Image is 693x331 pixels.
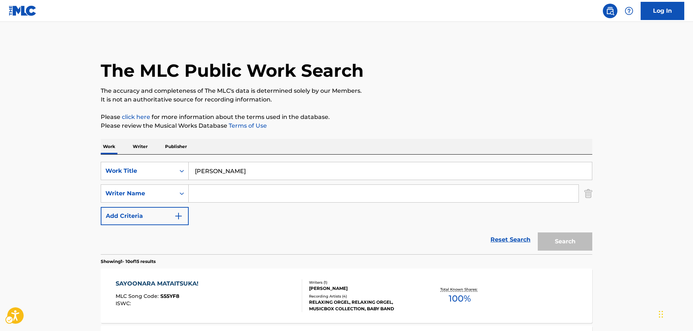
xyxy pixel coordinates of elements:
div: Writer Name [105,189,171,198]
p: The accuracy and completeness of The MLC's data is determined solely by our Members. [101,87,592,95]
a: SAYOONARA MATAITSUKA!MLC Song Code:S55YF8ISWC:Writers (1)[PERSON_NAME]Recording Artists (4)RELAXI... [101,268,592,323]
span: 100 % [449,292,471,305]
p: Work [101,139,117,154]
p: Publisher [163,139,189,154]
h1: The MLC Public Work Search [101,60,364,81]
button: Add Criteria [101,207,189,225]
div: Work Title [105,167,171,175]
div: Writers ( 1 ) [309,280,419,285]
div: SAYOONARA MATAITSUKA! [116,279,202,288]
a: Terms of Use [227,122,267,129]
img: 9d2ae6d4665cec9f34b9.svg [174,212,183,220]
div: RELAXING ORGEL, RELAXING ORGEL, MUSICBOX COLLECTION, BABY BAND [309,299,419,312]
p: Please review the Musical Works Database [101,121,592,130]
span: MLC Song Code : [116,293,160,299]
div: Chat Widget [657,296,693,331]
div: [PERSON_NAME] [309,285,419,292]
p: Showing 1 - 10 of 15 results [101,258,156,265]
div: Recording Artists ( 4 ) [309,294,419,299]
img: Delete Criterion [584,184,592,203]
p: Total Known Shares: [440,287,479,292]
form: Search Form [101,162,592,254]
a: Reset Search [487,232,534,248]
img: search [606,7,614,15]
p: It is not an authoritative source for recording information. [101,95,592,104]
p: Please for more information about the terms used in the database. [101,113,592,121]
div: Drag [659,303,663,325]
a: click here [122,113,150,120]
img: help [625,7,633,15]
a: Log In [641,2,684,20]
p: Writer [131,139,150,154]
img: MLC Logo [9,5,37,16]
span: S55YF8 [160,293,179,299]
iframe: Hubspot Iframe [657,296,693,331]
span: ISWC : [116,300,133,307]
